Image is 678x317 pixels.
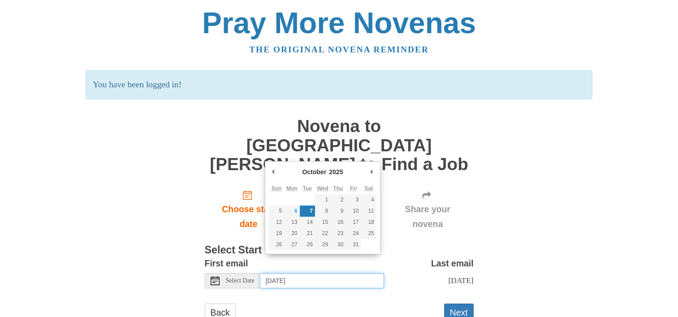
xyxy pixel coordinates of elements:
div: Click "Next" to confirm your start date first. [382,183,474,236]
span: [DATE] [448,276,473,285]
button: 21 [300,228,315,239]
div: October [301,165,328,179]
button: 23 [330,228,345,239]
span: Share your novena [391,202,465,231]
button: 30 [330,239,345,250]
button: 13 [284,217,299,228]
abbr: Saturday [364,185,373,192]
button: 9 [330,206,345,217]
span: Choose start date [214,202,284,231]
button: 28 [300,239,315,250]
button: 3 [345,194,361,206]
button: 18 [361,217,376,228]
button: 4 [361,194,376,206]
abbr: Sunday [272,185,282,192]
button: Previous Month [269,165,278,179]
button: 11 [361,206,376,217]
button: 22 [315,228,330,239]
a: Pray More Novenas [202,6,476,39]
button: 27 [284,239,299,250]
p: You have been logged in! [86,70,592,99]
button: 1 [315,194,330,206]
button: 6 [284,206,299,217]
input: Use the arrow keys to pick a date [260,273,384,288]
button: 14 [300,217,315,228]
a: The original novena reminder [249,45,429,54]
button: 2 [330,194,345,206]
button: 17 [345,217,361,228]
div: 2025 [328,165,344,179]
abbr: Wednesday [317,185,328,192]
h3: Select Start Date [205,244,474,256]
button: 19 [269,228,284,239]
button: 5 [269,206,284,217]
button: 31 [345,239,361,250]
button: 25 [361,228,376,239]
button: 12 [269,217,284,228]
label: First email [205,256,248,271]
abbr: Tuesday [302,185,311,192]
span: Select Date [226,278,255,284]
button: 20 [284,228,299,239]
abbr: Thursday [333,185,343,192]
button: 7 [300,206,315,217]
h1: Novena to [GEOGRAPHIC_DATA][PERSON_NAME] to Find a Job [205,117,474,174]
button: 15 [315,217,330,228]
button: 8 [315,206,330,217]
button: 24 [345,228,361,239]
a: Choose start date [205,183,293,236]
button: Next Month [367,165,376,179]
button: 16 [330,217,345,228]
button: 29 [315,239,330,250]
label: Last email [431,256,474,271]
button: 26 [269,239,284,250]
button: 10 [345,206,361,217]
abbr: Monday [286,185,298,192]
abbr: Friday [350,185,357,192]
